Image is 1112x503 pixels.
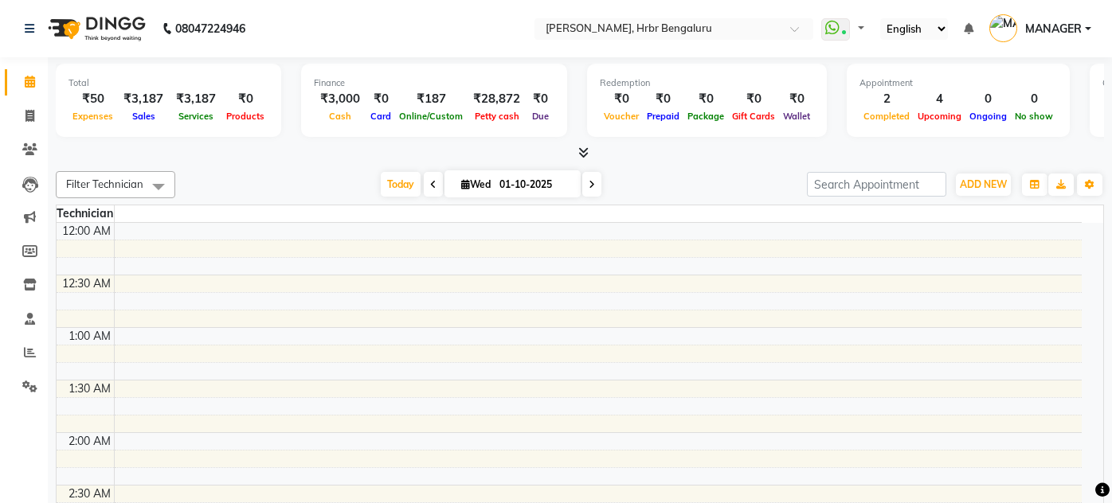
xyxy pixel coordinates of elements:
[366,111,395,122] span: Card
[807,172,946,197] input: Search Appointment
[728,90,779,108] div: ₹0
[683,90,728,108] div: ₹0
[600,76,814,90] div: Redemption
[314,76,554,90] div: Finance
[381,172,421,197] span: Today
[914,90,965,108] div: 4
[1025,21,1082,37] span: MANAGER
[366,90,395,108] div: ₹0
[779,90,814,108] div: ₹0
[779,111,814,122] span: Wallet
[128,111,159,122] span: Sales
[395,111,467,122] span: Online/Custom
[859,90,914,108] div: 2
[314,90,366,108] div: ₹3,000
[600,111,643,122] span: Voucher
[174,111,217,122] span: Services
[222,90,268,108] div: ₹0
[66,177,143,190] span: Filter Technician
[965,90,1011,108] div: 0
[643,90,683,108] div: ₹0
[728,111,779,122] span: Gift Cards
[59,223,114,240] div: 12:00 AM
[57,205,114,222] div: Technician
[69,111,117,122] span: Expenses
[859,111,914,122] span: Completed
[528,111,553,122] span: Due
[457,178,495,190] span: Wed
[395,90,467,108] div: ₹187
[117,90,170,108] div: ₹3,187
[960,178,1007,190] span: ADD NEW
[471,111,523,122] span: Petty cash
[527,90,554,108] div: ₹0
[683,111,728,122] span: Package
[325,111,355,122] span: Cash
[41,6,150,51] img: logo
[914,111,965,122] span: Upcoming
[65,328,114,345] div: 1:00 AM
[69,90,117,108] div: ₹50
[965,111,1011,122] span: Ongoing
[467,90,527,108] div: ₹28,872
[1011,90,1057,108] div: 0
[170,90,222,108] div: ₹3,187
[222,111,268,122] span: Products
[65,433,114,450] div: 2:00 AM
[859,76,1057,90] div: Appointment
[65,380,114,397] div: 1:30 AM
[956,174,1011,196] button: ADD NEW
[175,6,245,51] b: 08047224946
[1011,111,1057,122] span: No show
[600,90,643,108] div: ₹0
[59,275,114,292] div: 12:30 AM
[643,111,683,122] span: Prepaid
[989,14,1017,42] img: MANAGER
[65,485,114,502] div: 2:30 AM
[495,173,574,197] input: 2025-10-01
[69,76,268,90] div: Total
